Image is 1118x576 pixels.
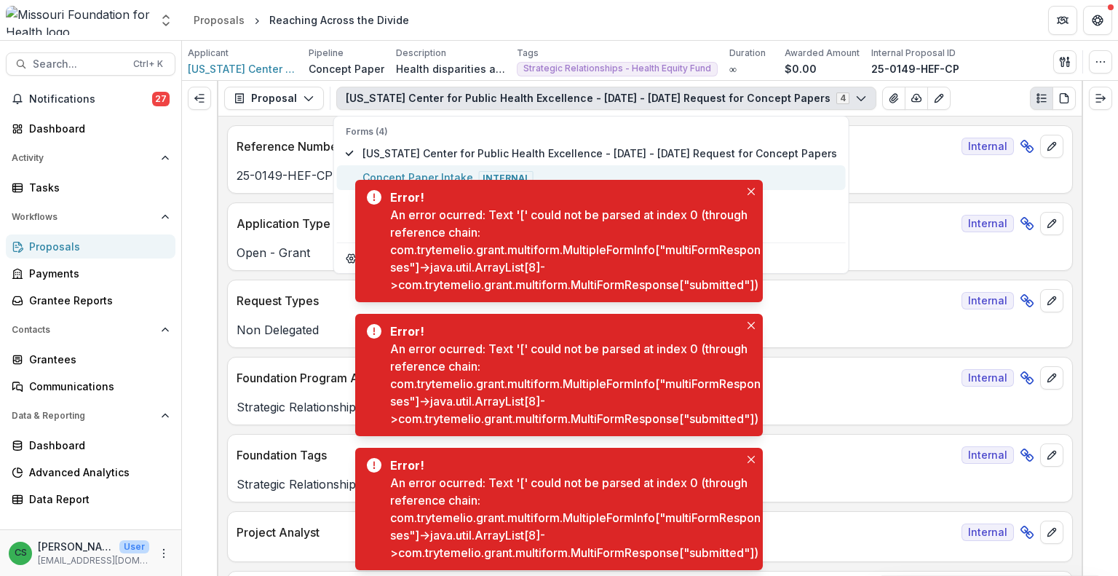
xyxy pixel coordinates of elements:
a: Grantee Reports [6,288,175,312]
span: 27 [152,92,170,106]
button: edit [1040,135,1063,158]
button: Open Contacts [6,318,175,342]
div: Advanced Analytics [29,465,164,480]
a: Dashboard [6,117,175,141]
button: edit [1040,289,1063,312]
span: Internal [962,369,1014,387]
p: [PERSON_NAME] [38,539,114,554]
p: Foundation Program Areas [237,369,956,387]
p: Tags [517,47,539,60]
button: Search... [6,52,175,76]
p: Awarded Amount [785,47,860,60]
div: Error! [390,189,757,206]
div: Payments [29,266,164,281]
div: Grantee Reports [29,293,164,308]
nav: breadcrumb [188,9,415,31]
a: Payments [6,261,175,285]
div: An error ocurred: Text '[' could not be parsed at index 0 (through reference chain: com.trytemeli... [390,206,763,293]
span: Concept Paper Information [362,194,837,210]
button: Close [742,451,760,468]
img: Missouri Foundation for Health logo [6,6,150,35]
button: Get Help [1083,6,1112,35]
p: Strategic Relationships [237,398,1063,416]
span: Notifications [29,93,152,106]
p: Non Delegated [237,321,1063,339]
span: Concept Paper Intake [362,170,837,186]
button: Open entity switcher [156,6,176,35]
span: Search... [33,58,124,71]
button: edit [1040,521,1063,544]
p: Request Types [237,292,956,309]
span: Contacts [12,325,155,335]
div: Grantees [29,352,164,367]
a: [US_STATE] Center for Public Health Excellence [188,61,297,76]
span: Internal [962,524,1014,541]
span: Workflows [12,212,155,222]
button: Partners [1048,6,1077,35]
div: Data Report [29,492,164,507]
p: Strategic Relationships - Health Equity Fund [237,476,1063,493]
button: Edit as form [927,87,951,110]
a: Dashboard [6,433,175,457]
div: Proposals [29,239,164,254]
span: [US_STATE] Center for Public Health Excellence - [DATE] - [DATE] Request for Concept Papers [362,146,837,161]
span: Internal [962,292,1014,309]
a: Proposals [188,9,250,31]
p: 25-0149-HEF-CP [871,61,959,76]
button: More [155,545,173,562]
div: Tasks [29,180,164,195]
div: Proposals [194,12,245,28]
span: Strategic Relationships - Health Equity Fund [523,63,711,74]
button: Close [742,317,760,334]
a: Communications [6,374,175,398]
button: View Attached Files [882,87,905,110]
a: Advanced Analytics [6,460,175,484]
button: Proposal [224,87,324,110]
p: Duration [729,47,766,60]
a: Tasks [6,175,175,200]
span: Internal [962,215,1014,232]
p: Description [396,47,446,60]
span: Internal [962,138,1014,155]
p: User [119,540,149,553]
button: Close [742,183,760,200]
p: Foundation Tags [237,446,956,464]
p: ∞ [729,61,737,76]
p: Pipeline [309,47,344,60]
div: An error ocurred: Text '[' could not be parsed at index 0 (through reference chain: com.trytemeli... [390,474,763,561]
div: An error ocurred: Text '[' could not be parsed at index 0 (through reference chain: com.trytemeli... [390,340,763,427]
button: [US_STATE] Center for Public Health Excellence - [DATE] - [DATE] Request for Concept Papers4 [336,87,876,110]
a: Proposals [6,234,175,259]
p: Forms (4) [346,125,837,138]
button: Expand left [188,87,211,110]
button: edit [1040,443,1063,467]
span: Internal [479,171,534,186]
p: Internal Proposal ID [871,47,956,60]
span: Proposal Contact Information [362,219,837,235]
p: Reference Number [237,138,956,155]
a: Grantees [6,347,175,371]
div: Chase Shiflet [15,548,27,558]
button: edit [1040,212,1063,235]
div: Dashboard [29,121,164,136]
p: Concept Paper [309,61,384,76]
p: [EMAIL_ADDRESS][DOMAIN_NAME] [38,554,149,567]
p: Health disparities and inequities in rural, suburban, and urban spaces hurt us all; however, thes... [396,61,505,76]
p: $0.00 [785,61,817,76]
p: Open - Grant [237,244,1063,261]
span: Activity [12,153,155,163]
p: Application Type [237,215,956,232]
div: Dashboard [29,438,164,453]
p: Project Analyst [237,524,956,541]
button: Open Workflows [6,205,175,229]
p: Applicant [188,47,229,60]
div: Ctrl + K [130,56,166,72]
button: Open Activity [6,146,175,170]
span: Data & Reporting [12,411,155,421]
div: Reaching Across the Divide [269,12,409,28]
button: Expand right [1089,87,1112,110]
div: Communications [29,379,164,394]
p: 25-0149-HEF-CP [237,167,1063,184]
div: Error! [390,323,757,340]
